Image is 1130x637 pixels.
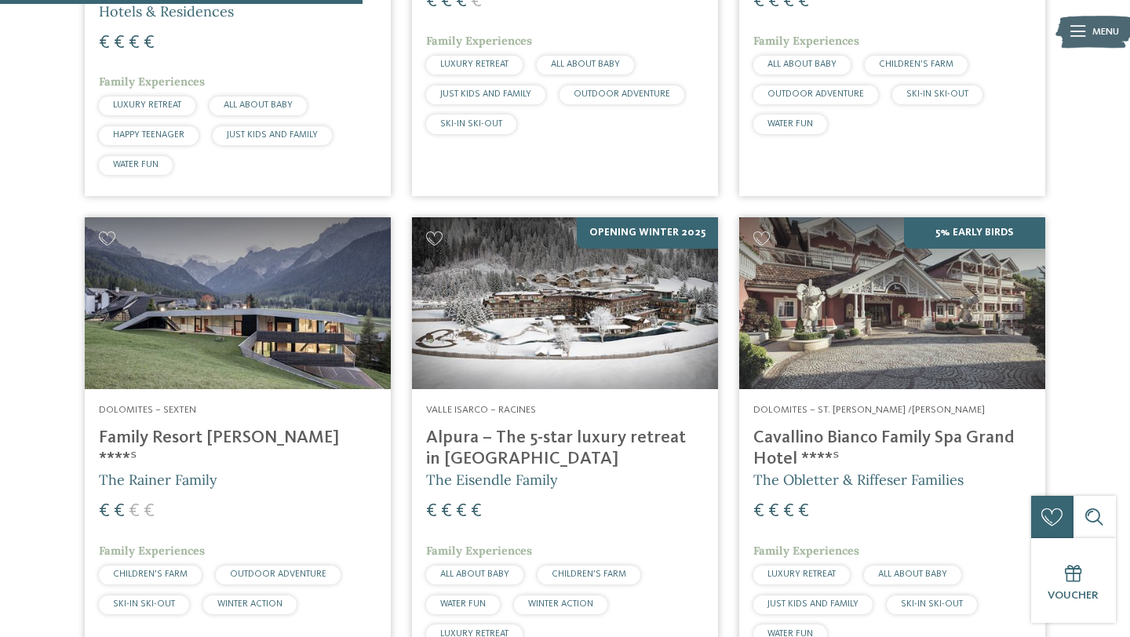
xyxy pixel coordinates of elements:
span: ALL ABOUT BABY [551,60,620,69]
span: OUTDOOR ADVENTURE [230,570,326,579]
span: € [129,502,140,521]
span: Family Experiences [753,34,859,48]
span: CHILDREN’S FARM [552,570,626,579]
a: Voucher [1031,538,1116,623]
img: Looking for family hotels? Find the best ones here! [412,217,718,389]
span: JUST KIDS AND FAMILY [227,130,318,140]
span: € [783,502,794,521]
span: LUXURY RETREAT [440,60,508,69]
span: JUST KIDS AND FAMILY [440,89,531,99]
span: The Eisendle Family [426,471,558,489]
span: ALL ABOUT BABY [878,570,947,579]
span: € [426,502,437,521]
span: Family Experiences [753,544,859,558]
span: Voucher [1048,590,1099,601]
span: € [798,502,809,521]
span: Family Experiences [99,544,205,558]
span: Family Experiences [426,544,532,558]
span: € [441,502,452,521]
span: Dolomites – Sexten [99,405,196,415]
span: WINTER ACTION [528,599,593,609]
span: Valle Isarco – Racines [426,405,536,415]
span: ALL ABOUT BABY [767,60,837,69]
h4: Family Resort [PERSON_NAME] ****ˢ [99,428,377,470]
span: WATER FUN [113,160,159,169]
span: CHILDREN’S FARM [879,60,953,69]
span: € [129,34,140,53]
span: € [471,502,482,521]
span: € [99,502,110,521]
span: € [144,34,155,53]
span: CHILDREN’S FARM [113,570,188,579]
span: LUXURY RETREAT [113,100,181,110]
span: HAPPY TEENAGER [113,130,184,140]
span: LUXURY RETREAT [767,570,836,579]
span: € [114,34,125,53]
img: Family Resort Rainer ****ˢ [85,217,391,389]
img: Family Spa Grand Hotel Cavallino Bianco ****ˢ [739,217,1045,389]
span: The Rainer Family [99,471,217,489]
span: WATER FUN [440,599,486,609]
span: Dolomites – St. [PERSON_NAME] /[PERSON_NAME] [753,405,985,415]
span: ALL ABOUT BABY [440,570,509,579]
span: SKI-IN SKI-OUT [901,599,963,609]
span: € [753,502,764,521]
span: ALL ABOUT BABY [224,100,293,110]
span: SKI-IN SKI-OUT [906,89,968,99]
span: Family Experiences [426,34,532,48]
span: WATER FUN [767,119,813,129]
span: € [99,34,110,53]
span: Family Experiences [99,75,205,89]
span: € [456,502,467,521]
span: OUTDOOR ADVENTURE [767,89,864,99]
span: The Obletter & Riffeser Families [753,471,964,489]
span: OUTDOOR ADVENTURE [574,89,670,99]
span: SKI-IN SKI-OUT [440,119,502,129]
span: JUST KIDS AND FAMILY [767,599,858,609]
span: WINTER ACTION [217,599,282,609]
span: € [114,502,125,521]
span: € [144,502,155,521]
span: € [768,502,779,521]
h4: Cavallino Bianco Family Spa Grand Hotel ****ˢ [753,428,1031,470]
span: SKI-IN SKI-OUT [113,599,175,609]
h4: Alpura – The 5-star luxury retreat in [GEOGRAPHIC_DATA] [426,428,704,470]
